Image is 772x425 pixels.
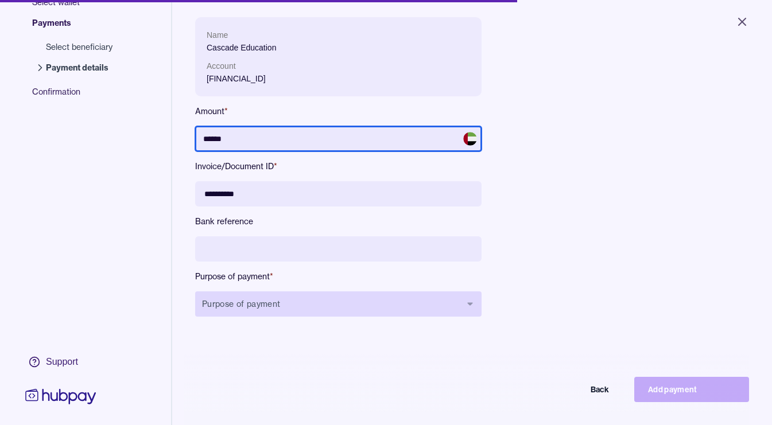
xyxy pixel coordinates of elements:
[207,72,470,85] p: [FINANCIAL_ID]
[46,356,78,368] div: Support
[207,60,470,72] p: Account
[46,62,112,73] span: Payment details
[46,41,112,53] span: Select beneficiary
[23,350,99,374] a: Support
[207,29,470,41] p: Name
[195,161,482,172] label: Invoice/Document ID
[32,17,124,38] span: Payments
[32,86,124,107] span: Confirmation
[207,41,470,54] p: Cascade Education
[195,106,482,117] label: Amount
[508,377,623,402] button: Back
[195,216,482,227] label: Bank reference
[721,9,763,34] button: Close
[195,271,482,282] label: Purpose of payment
[195,291,482,317] button: Purpose of payment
